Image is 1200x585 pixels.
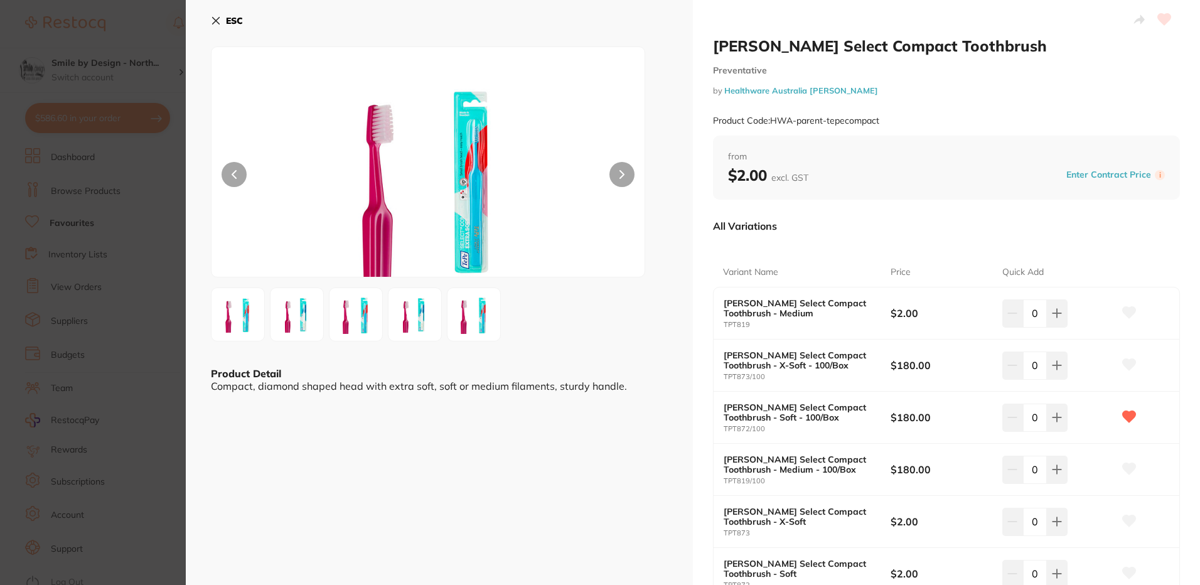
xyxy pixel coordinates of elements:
b: [PERSON_NAME] Select Compact Toothbrush - Soft - 100/Box [724,402,874,422]
b: [PERSON_NAME] Select Compact Toothbrush - Soft [724,559,874,579]
b: [PERSON_NAME] Select Compact Toothbrush - Medium - 100/Box [724,454,874,475]
h2: [PERSON_NAME] Select Compact Toothbrush [713,36,1180,55]
b: [PERSON_NAME] Select Compact Toothbrush - X-Soft [724,507,874,527]
small: TPT873 [724,529,891,537]
b: $2.00 [891,306,991,320]
img: bmc [451,290,496,340]
p: Quick Add [1002,266,1044,279]
small: Preventative [713,65,1180,76]
b: $180.00 [891,411,991,424]
img: LnBuZw [333,290,378,340]
a: Healthware Australia [PERSON_NAME] [724,85,878,95]
small: TPT873/100 [724,373,891,381]
small: by [713,86,1180,95]
b: $2.00 [728,166,808,185]
b: $180.00 [891,463,991,476]
label: i [1155,170,1165,180]
b: $2.00 [891,515,991,529]
small: TPT872/100 [724,425,891,433]
b: [PERSON_NAME] Select Compact Toothbrush - X-Soft - 100/Box [724,350,874,370]
small: TPT819 [724,321,891,329]
div: Compact, diamond shaped head with extra soft, soft or medium filaments, sturdy handle. [211,380,668,392]
p: Price [891,266,911,279]
b: [PERSON_NAME] Select Compact Toothbrush - Medium [724,298,874,318]
b: ESC [226,15,243,26]
small: TPT819/100 [724,477,891,485]
button: ESC [211,10,243,31]
b: $180.00 [891,358,991,372]
p: All Variations [713,220,777,232]
img: Zw [274,291,319,337]
b: Product Detail [211,367,281,380]
img: cG5n [392,291,437,337]
p: Variant Name [723,266,778,279]
img: dC5wbmc [298,78,558,277]
b: $2.00 [891,567,991,581]
img: dC5wbmc [215,291,260,338]
small: Product Code: HWA-parent-tepecompact [713,115,879,126]
span: excl. GST [771,172,808,183]
button: Enter Contract Price [1063,169,1155,181]
span: from [728,151,1165,163]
